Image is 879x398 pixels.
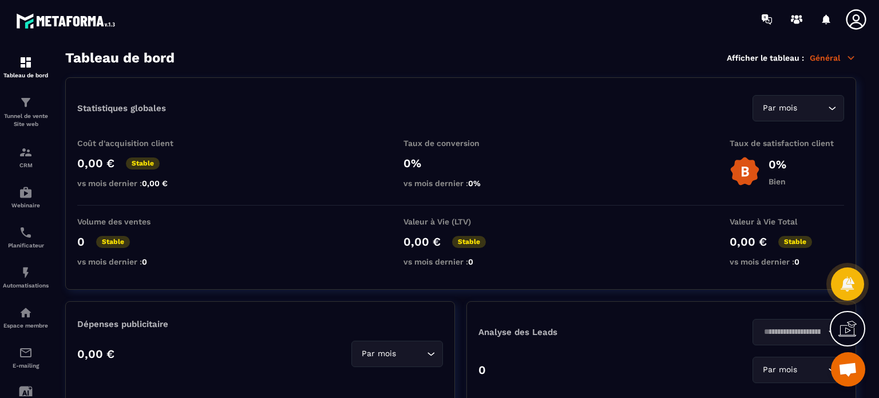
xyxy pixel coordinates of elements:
[760,326,825,338] input: Search for option
[19,346,33,360] img: email
[799,102,825,115] input: Search for option
[730,139,844,148] p: Taux de satisfaction client
[403,257,518,266] p: vs mois dernier :
[351,341,443,367] div: Search for option
[3,362,49,369] p: E-mailing
[403,139,518,148] p: Taux de conversion
[3,242,49,249] p: Planificateur
[810,53,856,63] p: Général
[478,327,662,337] p: Analyse des Leads
[730,257,844,266] p: vs mois dernier :
[3,297,49,337] a: automationsautomationsEspace membre
[142,257,147,266] span: 0
[19,266,33,279] img: automations
[3,337,49,377] a: emailemailE-mailing
[77,217,192,226] p: Volume des ventes
[403,217,518,226] p: Valeur à Vie (LTV)
[3,322,49,329] p: Espace membre
[77,235,85,249] p: 0
[19,186,33,199] img: automations
[96,236,130,248] p: Stable
[403,235,441,249] p: 0,00 €
[77,179,192,188] p: vs mois dernier :
[398,348,424,360] input: Search for option
[19,226,33,239] img: scheduler
[468,257,473,266] span: 0
[403,156,518,170] p: 0%
[753,95,844,121] div: Search for option
[468,179,481,188] span: 0%
[77,319,443,329] p: Dépenses publicitaire
[753,319,844,345] div: Search for option
[3,47,49,87] a: formationformationTableau de bord
[831,352,865,387] div: Ouvrir le chat
[19,96,33,109] img: formation
[19,306,33,320] img: automations
[3,87,49,137] a: formationformationTunnel de vente Site web
[730,156,760,187] img: b-badge-o.b3b20ee6.svg
[403,179,518,188] p: vs mois dernier :
[77,156,114,170] p: 0,00 €
[799,364,825,376] input: Search for option
[730,217,844,226] p: Valeur à Vie Total
[16,10,119,31] img: logo
[3,137,49,177] a: formationformationCRM
[3,257,49,297] a: automationsautomationsAutomatisations
[142,179,168,188] span: 0,00 €
[730,235,767,249] p: 0,00 €
[126,157,160,170] p: Stable
[3,177,49,217] a: automationsautomationsWebinaire
[760,364,799,376] span: Par mois
[77,347,114,361] p: 0,00 €
[19,145,33,159] img: formation
[359,348,398,360] span: Par mois
[3,202,49,208] p: Webinaire
[452,236,486,248] p: Stable
[3,162,49,168] p: CRM
[3,72,49,78] p: Tableau de bord
[77,139,192,148] p: Coût d'acquisition client
[65,50,175,66] h3: Tableau de bord
[19,56,33,69] img: formation
[727,53,804,62] p: Afficher le tableau :
[77,257,192,266] p: vs mois dernier :
[753,357,844,383] div: Search for option
[760,102,799,115] span: Par mois
[3,217,49,257] a: schedulerschedulerPlanificateur
[769,177,786,186] p: Bien
[769,157,786,171] p: 0%
[794,257,799,266] span: 0
[478,363,486,377] p: 0
[778,236,812,248] p: Stable
[3,282,49,289] p: Automatisations
[77,103,166,113] p: Statistiques globales
[3,112,49,128] p: Tunnel de vente Site web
